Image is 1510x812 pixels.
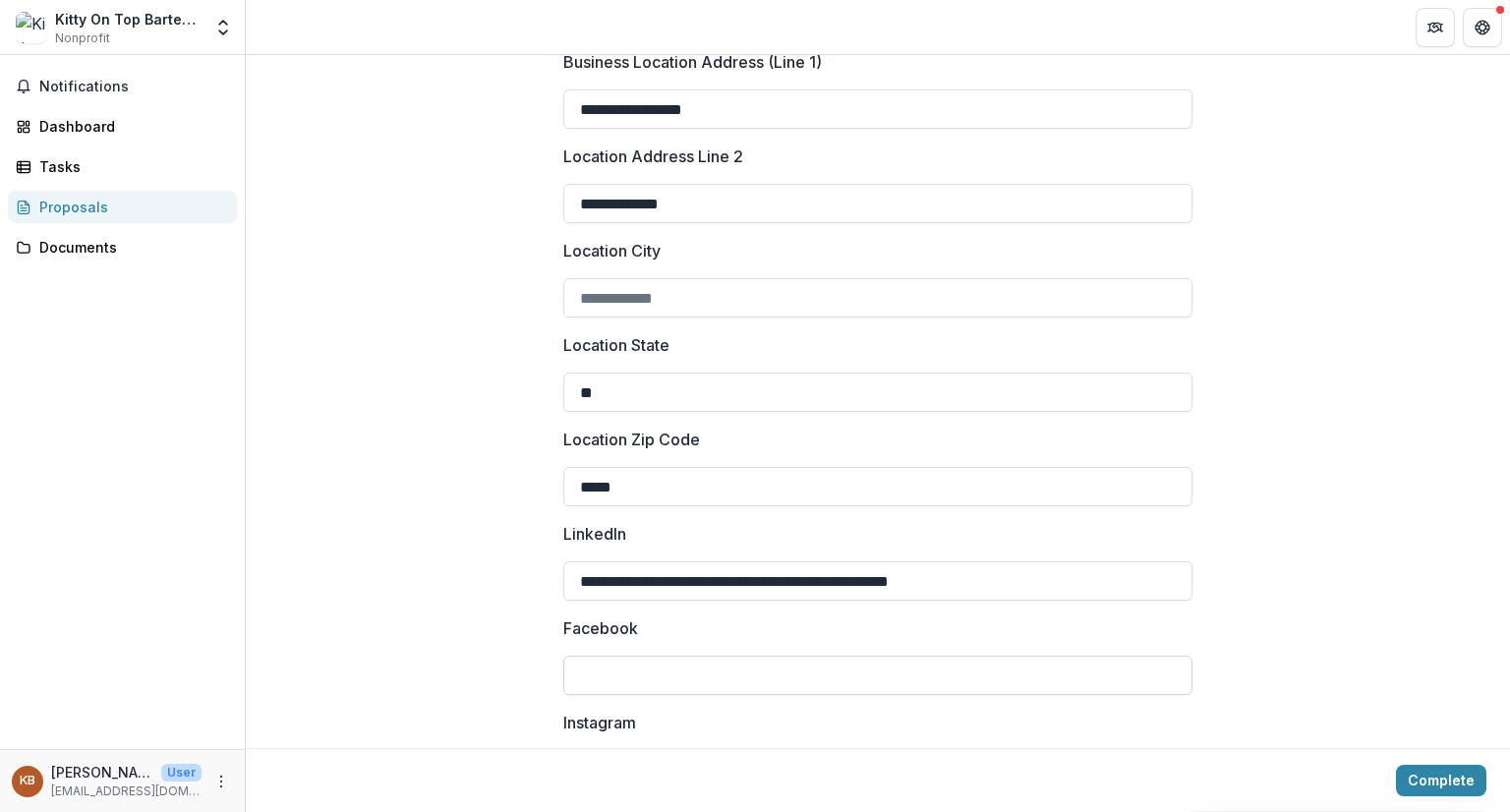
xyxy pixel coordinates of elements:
[563,145,743,168] p: Location Address Line 2
[8,191,237,223] a: Proposals
[161,764,202,782] p: User
[55,9,202,29] div: Kitty On Top Bartending
[563,522,626,546] p: LinkedIn
[563,239,661,262] p: Location City
[39,237,221,258] div: Documents
[563,333,669,357] p: Location State
[39,197,221,217] div: Proposals
[55,29,110,47] span: Nonprofit
[1396,765,1486,796] button: Complete
[209,8,237,47] button: Open entity switcher
[563,428,700,451] p: Location Zip Code
[209,770,233,793] button: More
[20,775,35,787] div: Khamila Barnes
[39,79,229,95] span: Notifications
[1463,8,1502,47] button: Get Help
[1416,8,1455,47] button: Partners
[563,50,822,74] p: Business Location Address (Line 1)
[51,783,202,800] p: [EMAIL_ADDRESS][DOMAIN_NAME]
[39,156,221,177] div: Tasks
[8,110,237,143] a: Dashboard
[8,231,237,263] a: Documents
[563,711,636,734] p: Instagram
[8,71,237,102] button: Notifications
[39,116,221,137] div: Dashboard
[563,616,638,640] p: Facebook
[8,150,237,183] a: Tasks
[51,762,153,783] p: [PERSON_NAME]
[16,12,47,43] img: Kitty On Top Bartending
